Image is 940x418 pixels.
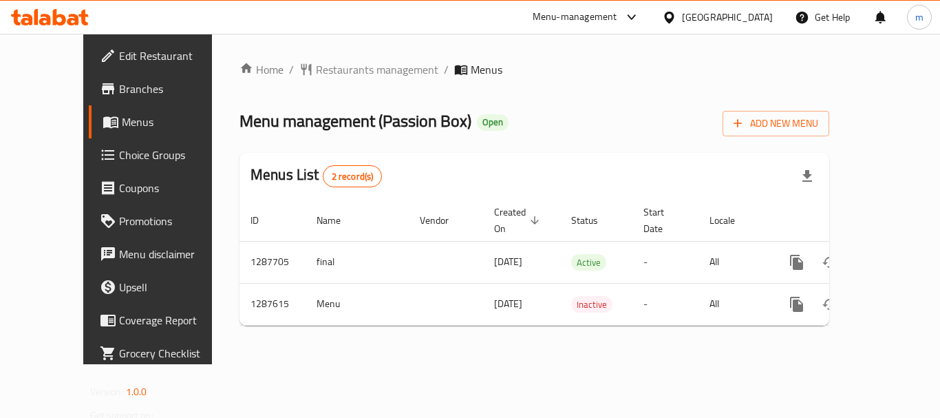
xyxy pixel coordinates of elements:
li: / [289,61,294,78]
a: Choice Groups [89,138,240,171]
span: Inactive [571,297,612,313]
span: 2 record(s) [323,170,382,183]
th: Actions [769,200,923,242]
a: Promotions [89,205,240,238]
td: All [698,241,769,283]
td: - [632,283,698,325]
button: Add New Menu [723,111,829,136]
h2: Menus List [250,165,382,187]
td: 1287615 [239,283,306,325]
a: Coverage Report [89,304,240,337]
span: Menus [122,114,229,130]
div: Inactive [571,296,612,313]
span: Promotions [119,213,229,229]
span: m [915,10,923,25]
span: Start Date [643,204,682,237]
td: - [632,241,698,283]
span: Version: [90,383,124,401]
span: [DATE] [494,253,522,271]
span: Grocery Checklist [119,345,229,362]
span: Vendor [420,212,467,229]
span: Branches [119,81,229,97]
td: 1287705 [239,241,306,283]
span: Active [571,255,606,271]
span: Add New Menu [734,115,818,132]
button: more [780,246,813,279]
a: Menu disclaimer [89,238,240,271]
td: final [306,241,409,283]
div: Total records count [323,165,383,187]
a: Upsell [89,271,240,304]
span: 1.0.0 [126,383,147,401]
a: Grocery Checklist [89,337,240,370]
button: Change Status [813,246,846,279]
span: Created On [494,204,544,237]
span: Status [571,212,616,229]
div: Menu-management [533,9,617,25]
a: Edit Restaurant [89,39,240,72]
span: Upsell [119,279,229,295]
li: / [444,61,449,78]
div: Open [477,114,509,131]
span: Open [477,116,509,128]
td: All [698,283,769,325]
span: ID [250,212,277,229]
span: Menus [471,61,502,78]
a: Menus [89,105,240,138]
nav: breadcrumb [239,61,829,78]
div: Export file [791,160,824,193]
button: Change Status [813,288,846,321]
span: Edit Restaurant [119,48,229,64]
span: Choice Groups [119,147,229,163]
span: [DATE] [494,295,522,313]
span: Locale [709,212,753,229]
td: Menu [306,283,409,325]
span: Name [317,212,359,229]
div: [GEOGRAPHIC_DATA] [682,10,773,25]
span: Menu management ( Passion Box ) [239,105,471,136]
span: Coupons [119,180,229,196]
a: Branches [89,72,240,105]
table: enhanced table [239,200,923,326]
button: more [780,288,813,321]
a: Home [239,61,284,78]
span: Coverage Report [119,312,229,328]
div: Active [571,254,606,271]
span: Menu disclaimer [119,246,229,262]
span: Restaurants management [316,61,438,78]
a: Coupons [89,171,240,205]
a: Restaurants management [299,61,438,78]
